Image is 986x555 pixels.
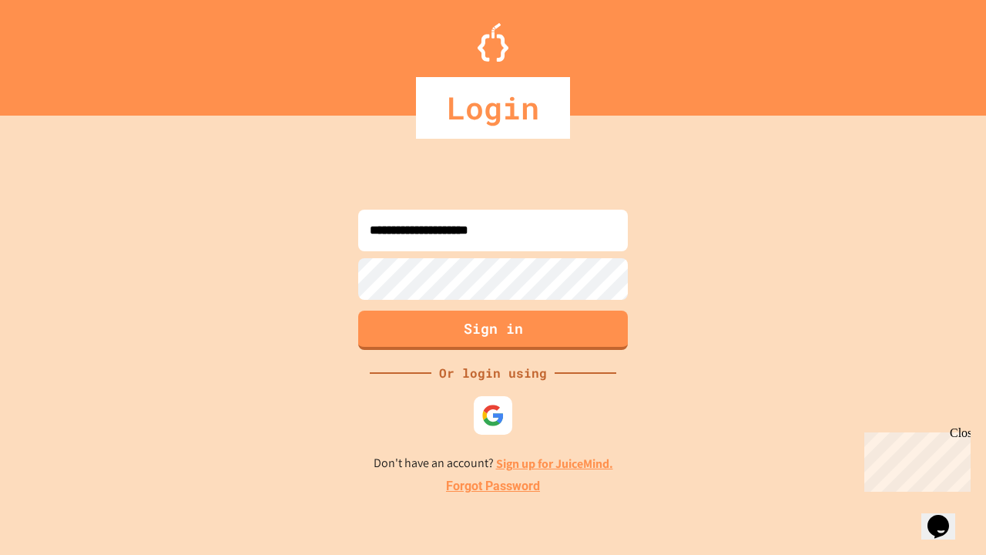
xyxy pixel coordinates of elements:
div: Chat with us now!Close [6,6,106,98]
div: Login [416,77,570,139]
iframe: chat widget [858,426,971,492]
div: Or login using [431,364,555,382]
p: Don't have an account? [374,454,613,473]
img: google-icon.svg [481,404,505,427]
a: Sign up for JuiceMind. [496,456,613,472]
button: Sign in [358,311,628,350]
a: Forgot Password [446,477,540,496]
img: Logo.svg [478,23,508,62]
iframe: chat widget [921,493,971,540]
